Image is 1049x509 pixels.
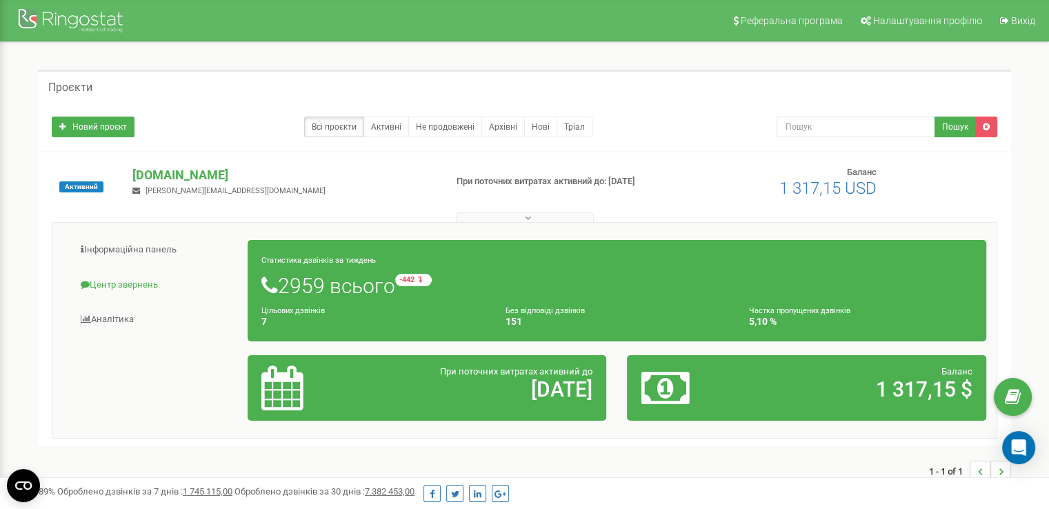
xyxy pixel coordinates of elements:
h2: 1 317,15 $ [759,378,972,401]
input: Пошук [777,117,935,137]
p: При поточних витратах активний до: [DATE] [457,175,677,188]
a: Архівні [481,117,525,137]
h2: [DATE] [379,378,592,401]
h4: 7 [261,317,485,327]
u: 7 382 453,00 [365,486,414,497]
span: Активний [59,181,103,192]
div: Open Intercom Messenger [1002,431,1035,464]
a: Центр звернень [63,268,248,302]
p: [DOMAIN_NAME] [132,166,434,184]
a: Аналiтика [63,303,248,337]
a: Всі проєкти [304,117,364,137]
span: Оброблено дзвінків за 7 днів : [57,486,232,497]
h1: 2959 всього [261,274,972,297]
span: [PERSON_NAME][EMAIL_ADDRESS][DOMAIN_NAME] [146,186,326,195]
a: Нові [524,117,557,137]
a: Тріал [557,117,592,137]
span: Оброблено дзвінків за 30 днів : [234,486,414,497]
h5: Проєкти [48,81,92,94]
nav: ... [929,447,1011,495]
h4: 151 [506,317,729,327]
span: Баланс [847,167,877,177]
span: Вихід [1011,15,1035,26]
u: 1 745 115,00 [183,486,232,497]
span: Баланс [941,366,972,377]
a: Не продовжені [408,117,482,137]
small: -442 [395,274,432,286]
span: 1 317,15 USD [779,179,877,198]
span: Реферальна програма [741,15,843,26]
small: Статистика дзвінків за тиждень [261,256,376,265]
span: Налаштування профілю [873,15,982,26]
span: 1 - 1 of 1 [929,461,970,481]
span: При поточних витратах активний до [440,366,592,377]
button: Open CMP widget [7,469,40,502]
a: Активні [363,117,409,137]
a: Новий проєкт [52,117,134,137]
button: Пошук [935,117,976,137]
small: Частка пропущених дзвінків [749,306,850,315]
small: Цільових дзвінків [261,306,325,315]
small: Без відповіді дзвінків [506,306,585,315]
h4: 5,10 % [749,317,972,327]
a: Інформаційна панель [63,233,248,267]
